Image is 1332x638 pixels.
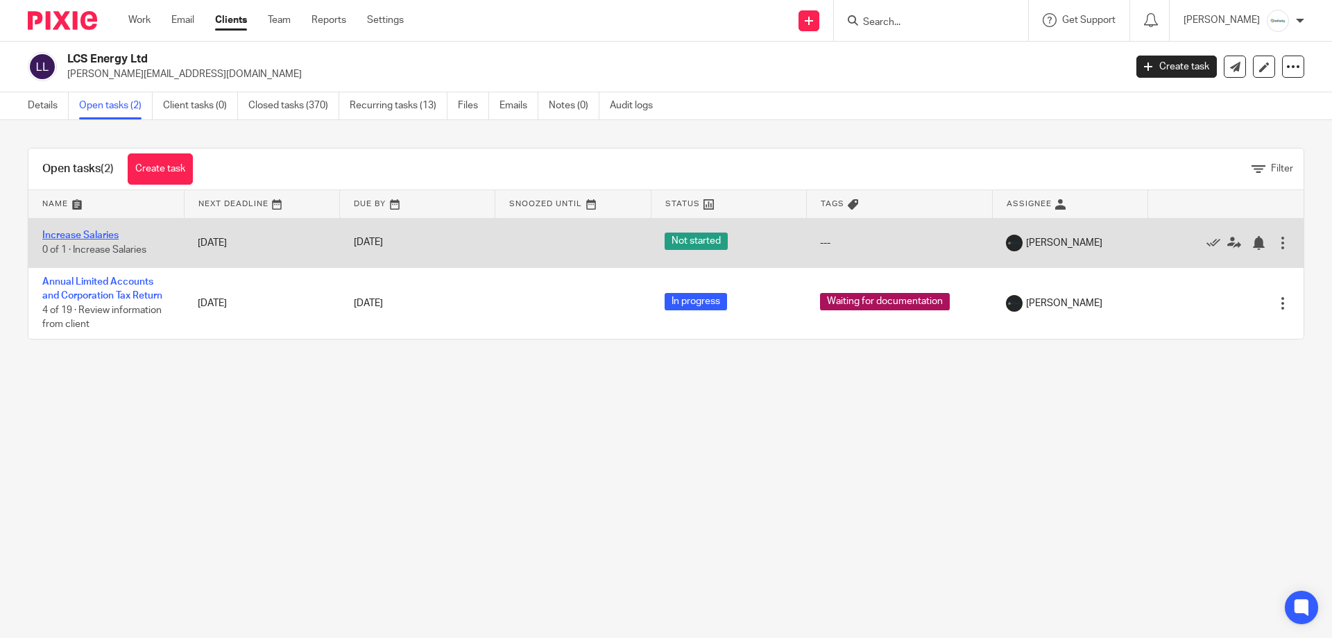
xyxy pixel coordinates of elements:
[820,236,978,250] div: ---
[42,305,162,330] span: 4 of 19 · Review information from client
[101,163,114,174] span: (2)
[128,13,151,27] a: Work
[268,13,291,27] a: Team
[665,200,700,208] span: Status
[1206,236,1227,250] a: Mark as done
[862,17,987,29] input: Search
[1006,235,1023,251] img: Infinity%20Logo%20with%20Whitespace%20.png
[215,13,247,27] a: Clients
[128,153,193,185] a: Create task
[820,293,950,310] span: Waiting for documentation
[1271,164,1293,174] span: Filter
[42,230,119,240] a: Increase Salaries
[665,233,728,250] span: Not started
[42,277,162,301] a: Annual Limited Accounts and Corporation Tax Return
[1026,296,1102,310] span: [PERSON_NAME]
[499,92,538,119] a: Emails
[28,11,97,30] img: Pixie
[42,162,114,176] h1: Open tasks
[549,92,599,119] a: Notes (0)
[1062,15,1116,25] span: Get Support
[171,13,194,27] a: Email
[350,92,447,119] a: Recurring tasks (13)
[28,92,69,119] a: Details
[311,13,346,27] a: Reports
[248,92,339,119] a: Closed tasks (370)
[1136,56,1217,78] a: Create task
[509,200,582,208] span: Snoozed Until
[821,200,844,208] span: Tags
[354,299,383,308] span: [DATE]
[1026,236,1102,250] span: [PERSON_NAME]
[367,13,404,27] a: Settings
[610,92,663,119] a: Audit logs
[1006,295,1023,312] img: Infinity%20Logo%20with%20Whitespace%20.png
[184,218,339,267] td: [DATE]
[42,245,146,255] span: 0 of 1 · Increase Salaries
[163,92,238,119] a: Client tasks (0)
[79,92,153,119] a: Open tasks (2)
[1184,13,1260,27] p: [PERSON_NAME]
[67,67,1116,81] p: [PERSON_NAME][EMAIL_ADDRESS][DOMAIN_NAME]
[28,52,57,81] img: svg%3E
[184,267,339,338] td: [DATE]
[665,293,727,310] span: In progress
[1267,10,1289,32] img: Infinity%20Logo%20with%20Whitespace%20.png
[458,92,489,119] a: Files
[354,238,383,248] span: [DATE]
[67,52,906,67] h2: LCS Energy Ltd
